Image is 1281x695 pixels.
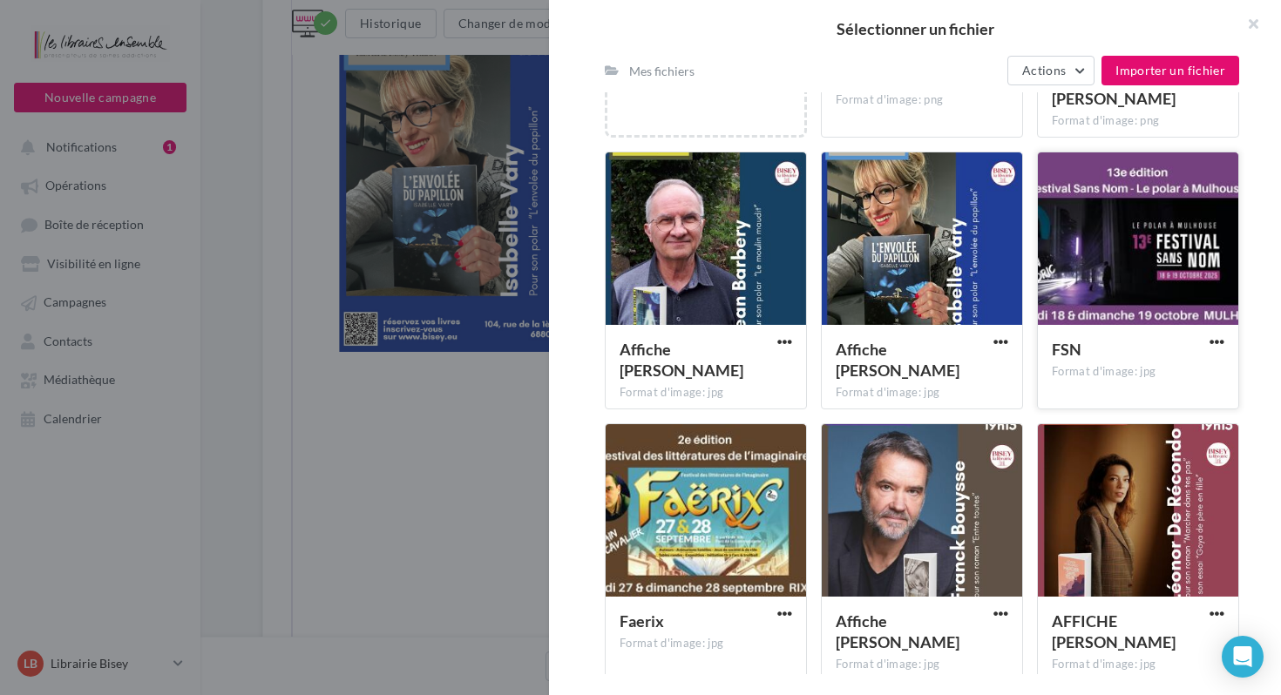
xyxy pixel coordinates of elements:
div: Format d'image: jpg [620,385,792,401]
div: Format d'image: jpg [836,657,1008,672]
img: Affiche_Rachid_Benzine__1.jpg [251,240,438,504]
div: Format d'image: jpg [1052,364,1224,380]
button: Importer un fichier [1101,56,1239,85]
div: Format d'image: jpg [836,385,1008,401]
div: Format d'image: png [1052,113,1224,129]
img: Affiche_Gaelle_Nohant.jpg [46,240,234,504]
img: AFFICHE_Leonor_De_Recondo.jpg [456,240,643,504]
span: Affiche Jean Barbery [620,340,743,380]
div: Format d'image: jpg [1052,657,1224,672]
div: Format d'image: png [836,92,1008,108]
span: Affiche Franck Bouysse [836,611,959,651]
span: Actions [1022,63,1066,78]
span: Importer un fichier [1115,63,1225,78]
div: Format d'image: jpg [620,636,792,651]
span: Faerix [620,611,664,631]
img: phpyPcnwm [273,30,621,205]
div: Mes fichiers [629,63,695,80]
div: Open Intercom Messenger [1222,636,1264,678]
img: Affiche_Franck_Bouysse_.jpg [661,240,848,504]
span: Affiche Isabelle Vary [836,340,959,380]
span: FSN [1052,340,1081,359]
button: Actions [1007,56,1095,85]
h2: Sélectionner un fichier [577,21,1253,37]
span: AFFICHE Léonor De Récondo [1052,611,1176,651]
